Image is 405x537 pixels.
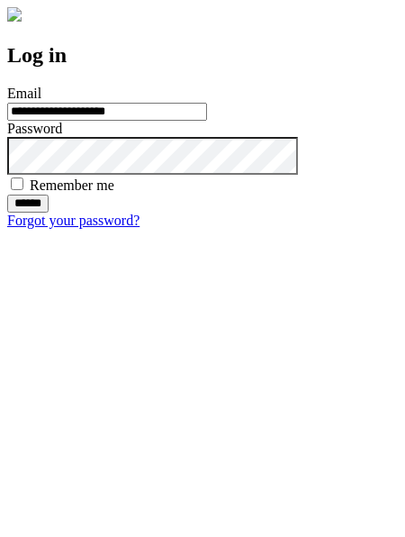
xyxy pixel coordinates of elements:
h2: Log in [7,43,398,68]
label: Email [7,86,41,101]
label: Password [7,121,62,136]
img: logo-4e3dc11c47720685a147b03b5a06dd966a58ff35d612b21f08c02c0306f2b779.png [7,7,22,22]
a: Forgot your password? [7,213,139,228]
label: Remember me [30,177,114,193]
